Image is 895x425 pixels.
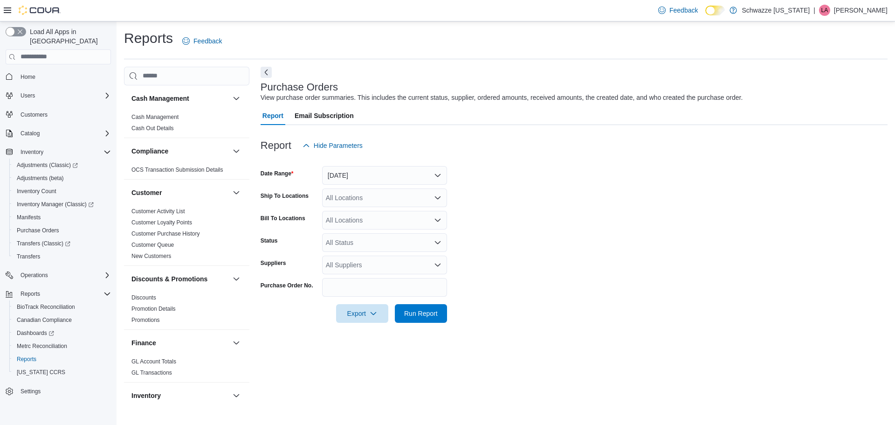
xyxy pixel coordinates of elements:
button: Customer [131,188,229,197]
a: Promotion Details [131,306,176,312]
a: Inventory Manager (Classic) [13,199,97,210]
span: Reports [17,355,36,363]
button: Customers [2,108,115,121]
span: BioTrack Reconciliation [13,301,111,313]
button: Inventory Count [9,185,115,198]
a: Transfers (Classic) [13,238,74,249]
span: Home [21,73,35,81]
a: Purchase Orders [13,225,63,236]
label: Ship To Locations [261,192,309,200]
a: Settings [17,386,44,397]
span: Cash Management [131,113,179,121]
input: Dark Mode [705,6,725,15]
a: Promotions [131,317,160,323]
button: Open list of options [434,216,441,224]
button: Export [336,304,388,323]
a: Canadian Compliance [13,314,76,326]
label: Bill To Locations [261,215,305,222]
span: Feedback [193,36,222,46]
a: Customer Purchase History [131,230,200,237]
button: Transfers [9,250,115,263]
span: Cash Out Details [131,125,174,132]
div: Cash Management [124,111,249,138]
h3: Inventory [131,391,161,400]
span: Dashboards [13,327,111,339]
a: Customer Queue [131,242,174,248]
span: Discounts [131,294,156,301]
div: View purchase order summaries. This includes the current status, supplier, ordered amounts, recei... [261,93,743,103]
button: Reports [9,353,115,366]
a: Customer Activity List [131,208,185,215]
nav: Complex example [6,66,111,423]
span: Dashboards [17,329,54,337]
span: Canadian Compliance [13,314,111,326]
a: Cash Management [131,114,179,120]
span: Hide Parameters [314,141,363,150]
button: Reports [17,288,44,300]
span: Transfers [17,253,40,260]
a: Manifests [13,212,44,223]
img: Cova [19,6,61,15]
span: Customers [21,111,48,118]
div: Discounts & Promotions [124,292,249,329]
span: New Customers [131,252,171,260]
span: Email Subscription [295,106,354,125]
a: Adjustments (Classic) [13,160,82,171]
a: Reports [13,354,40,365]
button: Discounts & Promotions [131,274,229,284]
a: Feedback [179,32,226,50]
button: Catalog [2,127,115,140]
p: [PERSON_NAME] [834,5,888,16]
a: Transfers (Classic) [9,237,115,250]
span: Load All Apps in [GEOGRAPHIC_DATA] [26,27,111,46]
a: GL Account Totals [131,358,176,365]
span: Metrc Reconciliation [13,341,111,352]
button: Cash Management [231,93,242,104]
button: Open list of options [434,194,441,202]
button: Open list of options [434,239,441,246]
a: Inventory Count [13,186,60,197]
label: Suppliers [261,259,286,267]
button: Inventory [2,146,115,159]
span: Adjustments (Classic) [17,161,78,169]
button: Discounts & Promotions [231,273,242,285]
button: Operations [17,270,52,281]
a: GL Transactions [131,369,172,376]
a: Home [17,71,39,83]
a: Adjustments (beta) [13,173,68,184]
span: Customer Activity List [131,208,185,215]
button: Canadian Compliance [9,314,115,327]
span: Adjustments (Classic) [13,160,111,171]
h3: Finance [131,338,156,348]
button: Settings [2,384,115,398]
span: Operations [17,270,111,281]
a: Cash Out Details [131,125,174,132]
span: Transfers (Classic) [17,240,70,247]
a: New Customers [131,253,171,259]
a: Metrc Reconciliation [13,341,71,352]
button: Users [17,90,39,101]
button: [US_STATE] CCRS [9,366,115,379]
a: Customers [17,109,51,120]
span: Inventory Count [17,188,56,195]
span: Washington CCRS [13,367,111,378]
span: Dark Mode [705,15,706,16]
span: Users [17,90,111,101]
span: Catalog [21,130,40,137]
button: Adjustments (beta) [9,172,115,185]
h3: Cash Management [131,94,189,103]
h3: Compliance [131,146,168,156]
span: Users [21,92,35,99]
span: Feedback [669,6,698,15]
span: Adjustments (beta) [13,173,111,184]
a: [US_STATE] CCRS [13,367,69,378]
button: Operations [2,269,115,282]
button: Inventory [17,146,47,158]
button: Home [2,70,115,84]
h3: Purchase Orders [261,82,338,93]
